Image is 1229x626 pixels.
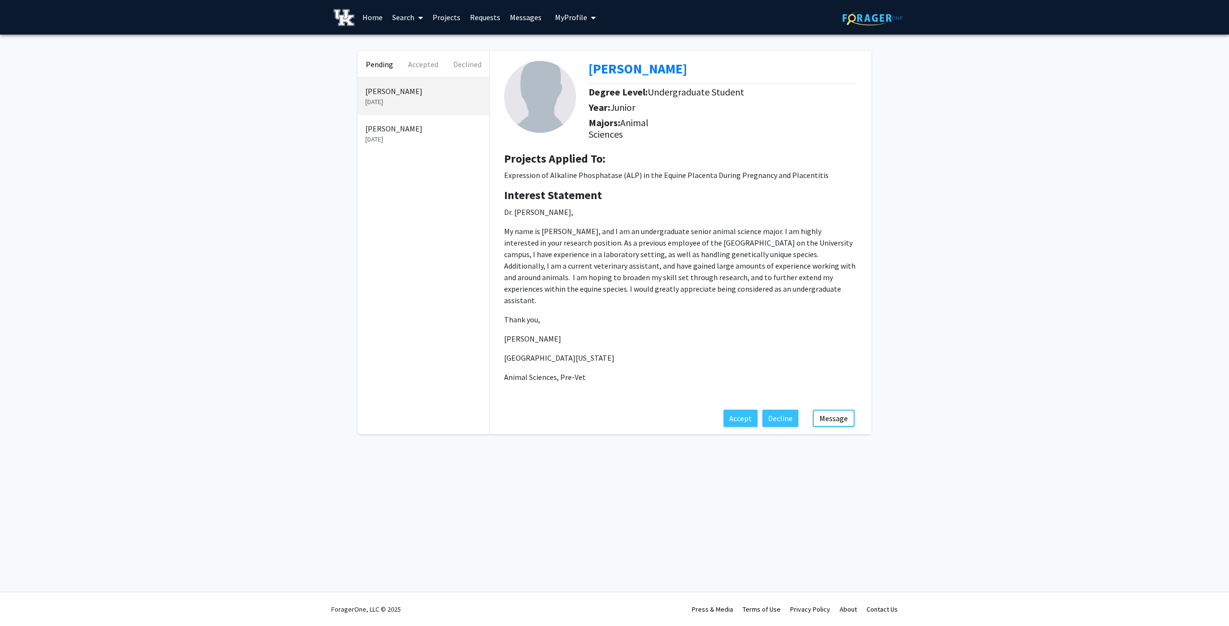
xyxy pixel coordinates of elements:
button: Accepted [401,51,445,77]
p: [PERSON_NAME] [504,333,857,344]
span: Animal Sciences [589,117,649,140]
b: Interest Statement [504,188,602,202]
div: ForagerOne, LLC © 2025 [331,592,401,626]
p: Thank you, [504,314,857,325]
b: Year: [589,101,610,113]
button: Message [813,410,855,427]
a: Home [358,0,387,34]
b: [PERSON_NAME] [589,60,687,77]
button: Decline [762,410,798,427]
a: About [840,605,857,614]
p: Expression of Alkaline Phosphatase (ALP) in the Equine Placenta During Pregnancy and Placentitis [504,169,857,181]
a: Requests [465,0,505,34]
p: [PERSON_NAME] [365,85,482,97]
a: Messages [505,0,546,34]
p: My name is [PERSON_NAME], and I am an undergraduate senior animal science major. I am highly inte... [504,225,857,306]
span: Undergraduate Student [648,86,744,98]
b: Degree Level: [589,86,648,98]
p: [DATE] [365,134,482,144]
button: Accept [723,410,758,427]
p: Dr. [PERSON_NAME], [504,206,857,218]
b: Majors: [589,117,620,129]
p: [GEOGRAPHIC_DATA][US_STATE] [504,352,857,364]
span: Junior [610,101,635,113]
img: Profile Picture [504,61,576,133]
a: Press & Media [692,605,733,614]
span: My Profile [555,12,587,22]
iframe: Chat [7,583,41,619]
p: [PERSON_NAME] [365,123,482,134]
a: Terms of Use [743,605,781,614]
b: Projects Applied To: [504,151,605,166]
img: University of Kentucky Logo [334,9,354,26]
p: Animal Sciences, Pre-Vet [504,371,857,383]
a: Privacy Policy [790,605,830,614]
button: Pending [358,51,401,77]
a: Contact Us [867,605,898,614]
a: Projects [428,0,465,34]
a: Search [387,0,428,34]
a: Opens in a new tab [589,60,687,77]
img: ForagerOne Logo [843,11,903,25]
button: Declined [446,51,489,77]
p: [DATE] [365,97,482,107]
